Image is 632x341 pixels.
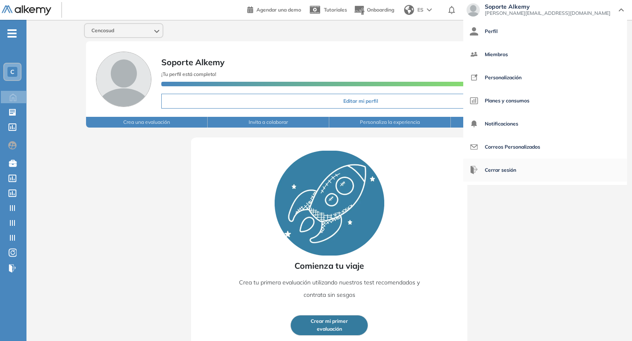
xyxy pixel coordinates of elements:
span: Cerrar sesión [485,160,516,180]
span: Tutoriales [324,7,347,13]
button: Editar mi perfil [161,94,560,109]
span: Crear mi primer [311,317,348,325]
span: Notificaciones [485,114,518,134]
img: Foto de perfil [96,52,151,107]
img: icon [470,166,478,174]
button: Customiza tu espacio de trabajo [451,117,572,128]
span: Correos Personalizados [485,137,540,157]
a: Correos Personalizados [470,137,620,157]
img: icon [470,73,478,82]
span: C [10,69,14,75]
img: arrow [427,8,432,12]
span: Miembros [485,45,508,64]
a: Perfil [470,21,620,41]
a: Planes y consumos [470,91,620,111]
img: icon [470,27,478,36]
button: Personaliza la experiencia [329,117,451,128]
img: world [404,5,414,15]
button: Crea una evaluación [86,117,208,128]
span: [PERSON_NAME][EMAIL_ADDRESS][DOMAIN_NAME] [485,10,610,17]
img: Logo [2,5,51,16]
button: Cerrar sesión [470,160,516,180]
p: Crea tu primera evaluación utilizando nuestros test recomendados y contrata sin sesgos [232,276,426,301]
button: Invita a colaborar [208,117,329,128]
span: evaluación [317,325,342,333]
img: icon [470,50,478,59]
span: ¡Tu perfil está completo! [161,71,216,77]
span: Agendar una demo [256,7,301,13]
span: Personalización [485,68,522,88]
img: icon [470,143,478,151]
img: Rocket [275,151,384,256]
a: Notificaciones [470,114,620,134]
span: Planes y consumos [485,91,529,111]
span: Cencosud [91,27,114,34]
img: icon [470,97,478,105]
span: ES [417,6,424,14]
i: - [7,33,17,34]
span: Comienza tu viaje [294,260,364,272]
a: Personalización [470,68,620,88]
button: Crear mi primerevaluación [290,315,368,336]
span: Soporte Alkemy [161,57,225,67]
span: Perfil [485,21,498,41]
span: Onboarding [367,7,394,13]
span: Soporte Alkemy [485,3,610,10]
a: Miembros [470,45,620,64]
button: Onboarding [354,1,394,19]
img: icon [470,120,478,128]
a: Agendar una demo [247,4,301,14]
